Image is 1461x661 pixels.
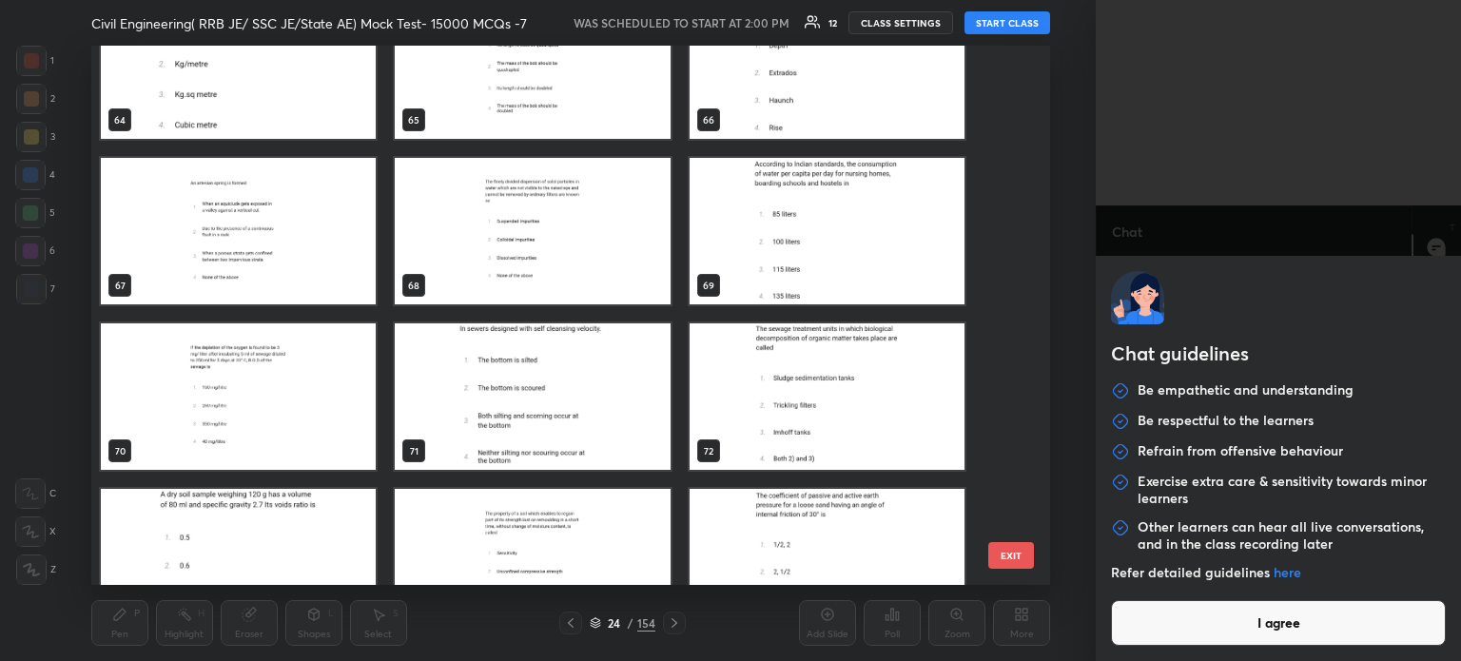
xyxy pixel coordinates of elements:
button: START CLASS [964,11,1050,34]
p: Exercise extra care & sensitivity towards minor learners [1138,473,1446,507]
p: Be empathetic and understanding [1138,381,1354,400]
p: Be respectful to the learners [1138,412,1314,431]
h5: WAS SCHEDULED TO START AT 2:00 PM [574,14,789,31]
div: 7 [16,274,55,304]
div: 5 [15,198,55,228]
button: EXIT [988,542,1034,569]
img: 17594799574OJL60.pdf [101,489,376,635]
button: CLASS SETTINGS [848,11,953,34]
div: 2 [16,84,55,114]
div: 4 [15,160,55,190]
h2: Chat guidelines [1111,340,1446,372]
h4: Civil Engineering( RRB JE/ SSC JE/State AE) Mock Test- 15000 MCQs -7 [91,14,527,32]
div: 24 [605,617,624,629]
img: 17594799574OJL60.pdf [689,489,964,635]
img: 17594799574OJL60.pdf [689,323,964,470]
button: I agree [1111,600,1446,646]
p: Refer detailed guidelines [1111,564,1446,581]
div: Z [16,554,56,585]
img: 17594799574OJL60.pdf [395,158,670,304]
img: 17594799574OJL60.pdf [689,158,964,304]
div: / [628,617,633,629]
p: Other learners can hear all live conversations, and in the class recording later [1138,518,1446,553]
img: 17594799574OJL60.pdf [101,323,376,470]
div: 1 [16,46,54,76]
div: X [15,516,56,547]
img: 17594799574OJL60.pdf [101,158,376,304]
div: 12 [828,18,837,28]
img: 17594799574OJL60.pdf [395,323,670,470]
p: Refrain from offensive behaviour [1138,442,1343,461]
img: 17594799574OJL60.pdf [395,489,670,635]
div: 6 [15,236,55,266]
div: grid [91,46,1017,585]
a: here [1274,563,1301,581]
div: C [15,478,56,509]
div: 3 [16,122,55,152]
div: 154 [637,614,655,632]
